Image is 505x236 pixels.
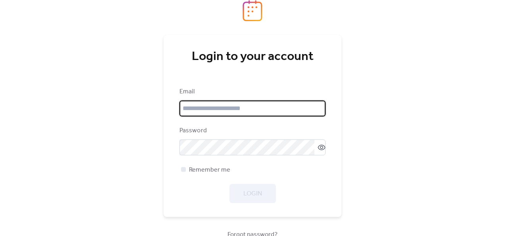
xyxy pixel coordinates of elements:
div: Email [179,87,324,97]
div: Password [179,126,324,135]
div: Login to your account [179,49,326,65]
span: Remember me [189,165,230,175]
